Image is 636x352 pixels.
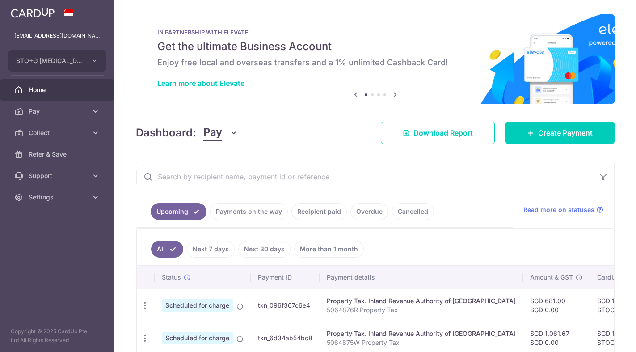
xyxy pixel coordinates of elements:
[29,193,88,202] span: Settings
[157,79,244,88] a: Learn more about Elevate
[136,14,615,104] img: Renovation banner
[203,124,238,141] button: Pay
[29,85,88,94] span: Home
[210,203,288,220] a: Payments on the way
[291,203,347,220] a: Recipient paid
[29,150,88,159] span: Refer & Save
[187,241,235,258] a: Next 7 days
[162,332,233,344] span: Scheduled for charge
[320,266,523,289] th: Payment details
[523,205,594,214] span: Read more on statuses
[162,299,233,312] span: Scheduled for charge
[381,122,495,144] a: Download Report
[29,128,88,137] span: Collect
[327,329,516,338] div: Property Tax. Inland Revenue Authority of [GEOGRAPHIC_DATA]
[251,289,320,322] td: txn_096f367c6e4
[538,127,593,138] span: Create Payment
[350,203,388,220] a: Overdue
[8,50,106,72] button: STO+G [MEDICAL_DATA] FERTILITY PRACTICE PTE. LTD.
[203,124,222,141] span: Pay
[327,305,516,314] p: 5064876R Property Tax
[157,29,593,36] p: IN PARTNERSHIP WITH ELEVATE
[327,338,516,347] p: 5064875W Property Tax
[530,273,573,282] span: Amount & GST
[29,171,88,180] span: Support
[392,203,434,220] a: Cancelled
[294,241,364,258] a: More than 1 month
[151,203,206,220] a: Upcoming
[29,107,88,116] span: Pay
[597,273,631,282] span: CardUp fee
[11,7,55,18] img: CardUp
[136,162,593,191] input: Search by recipient name, payment id or reference
[327,297,516,305] div: Property Tax. Inland Revenue Authority of [GEOGRAPHIC_DATA]
[505,122,615,144] a: Create Payment
[413,127,473,138] span: Download Report
[162,273,181,282] span: Status
[157,57,593,68] h6: Enjoy free local and overseas transfers and a 1% unlimited Cashback Card!
[14,31,100,40] p: [EMAIL_ADDRESS][DOMAIN_NAME]
[16,56,82,65] span: STO+G [MEDICAL_DATA] FERTILITY PRACTICE PTE. LTD.
[151,241,183,258] a: All
[251,266,320,289] th: Payment ID
[157,39,593,54] h5: Get the ultimate Business Account
[136,125,196,141] h4: Dashboard:
[238,241,291,258] a: Next 30 days
[523,289,590,322] td: SGD 681.00 SGD 0.00
[523,205,603,214] a: Read more on statuses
